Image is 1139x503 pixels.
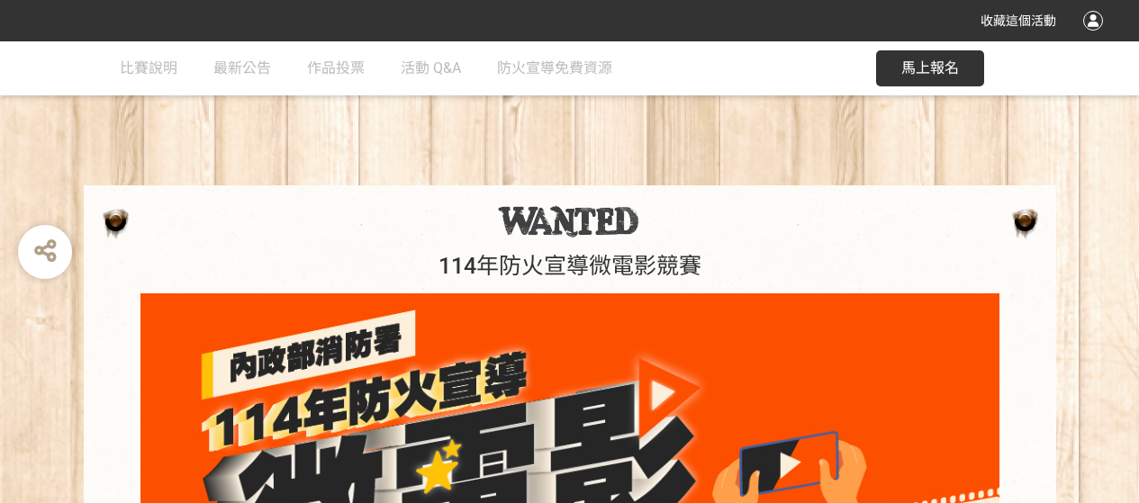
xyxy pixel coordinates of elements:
span: 比賽說明 [120,59,177,76]
a: 防火宣導免費資源 [497,41,612,95]
span: 馬上報名 [901,59,959,76]
a: 比賽說明 [120,41,177,95]
span: 活動 Q&A [401,59,461,76]
button: 馬上報名 [876,50,984,86]
span: 最新公告 [213,59,271,76]
span: 作品投票 [307,59,365,76]
a: 活動 Q&A [401,41,461,95]
img: 114年防火宣導微電影競賽 [498,205,641,238]
span: 防火宣導免費資源 [497,59,612,76]
a: 最新公告 [213,41,271,95]
span: 收藏這個活動 [981,13,1056,28]
h1: 114年防火宣導微電影競賽 [102,253,1038,280]
a: 作品投票 [307,41,365,95]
